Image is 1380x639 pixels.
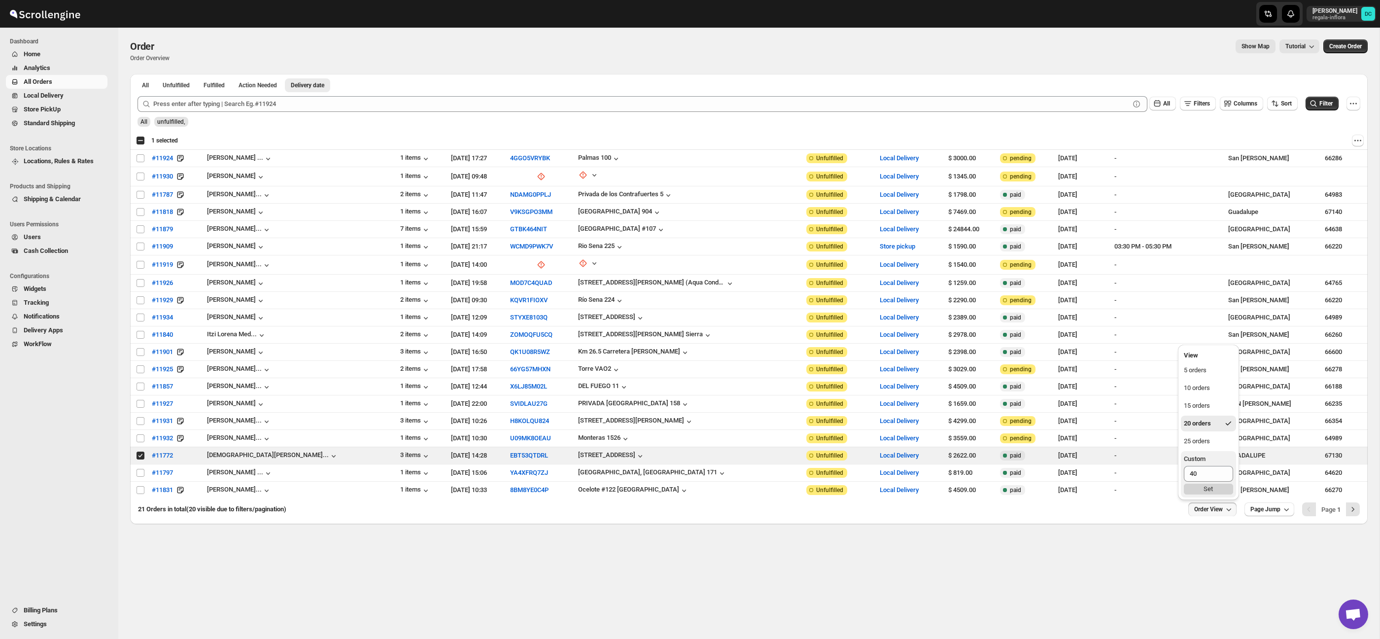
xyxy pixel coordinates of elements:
button: 1 items [400,208,431,217]
button: #11926 [146,275,179,291]
button: [GEOGRAPHIC_DATA], [GEOGRAPHIC_DATA] 171 [578,468,727,478]
span: #11840 [152,330,173,340]
div: [PERSON_NAME]... [207,486,262,493]
button: Local Delivery [880,400,919,407]
button: WorkFlow [6,337,107,351]
button: Río Sena 224 [578,296,624,306]
button: All Orders [6,75,107,89]
button: [STREET_ADDRESS][PERSON_NAME] (Aqua Condominios) [578,279,735,288]
div: [DATE] [1058,153,1108,163]
button: Settings [6,617,107,631]
text: DC [1365,11,1372,17]
button: Privada de los Contrafuertes 5 [578,190,673,200]
button: 20 orders [1181,416,1236,431]
span: pending [1010,154,1032,162]
div: [PERSON_NAME] [207,348,266,357]
button: GTBK464NIT [510,225,547,233]
div: [GEOGRAPHIC_DATA] #107 [578,225,656,232]
div: [DEMOGRAPHIC_DATA][PERSON_NAME]... [207,451,329,459]
div: [STREET_ADDRESS][PERSON_NAME] (Aqua Condominios) [578,279,725,286]
button: KQVR1FIOXV [510,296,548,304]
button: DEL FUEGO 11 [578,382,629,392]
span: Custom [1184,455,1206,462]
button: #11818 [146,204,179,220]
span: Order View [1194,505,1223,513]
button: Ocelote #122 [GEOGRAPHIC_DATA] [578,486,689,496]
button: [PERSON_NAME]... [207,486,272,496]
button: YA4XFRQ7ZJ [510,469,548,476]
button: #11909 [146,239,179,254]
span: #11909 [152,242,173,251]
button: 1 items [400,154,431,164]
span: #11925 [152,364,173,374]
button: X6LJ85M02L [510,383,547,390]
div: 1 items [400,260,431,270]
button: U09MK8OEAU [510,434,551,442]
div: [GEOGRAPHIC_DATA] 904 [578,208,652,215]
button: [DEMOGRAPHIC_DATA][PERSON_NAME]... [207,451,339,461]
span: #11929 [152,295,173,305]
span: 1 selected [151,137,178,144]
div: Km 26.5 Carretera [PERSON_NAME] [578,348,680,355]
button: 1 items [400,434,431,444]
button: Local Delivery [880,383,919,390]
button: Local Delivery [880,486,919,494]
div: [PERSON_NAME] ... [207,154,263,161]
span: Tracking [24,299,49,306]
div: [STREET_ADDRESS] [578,313,635,320]
button: Tracking [6,296,107,310]
input: Press enter after typing | Search Eg.#11924 [153,96,1130,112]
button: 2 items [400,330,431,340]
button: 7 items [400,225,431,235]
div: Monteras 1526 [578,434,621,441]
span: Shipping & Calendar [24,195,81,203]
button: Local Delivery [880,173,919,180]
span: Create Order [1329,42,1362,50]
div: [GEOGRAPHIC_DATA], [GEOGRAPHIC_DATA] 171 [578,468,717,476]
button: #11840 [146,327,179,343]
button: Local Delivery [880,452,919,459]
button: 3 items [400,417,431,426]
span: Tutorial [1285,43,1306,50]
button: 1 items [400,468,431,478]
button: #11929 [146,292,179,308]
button: 25 orders [1181,433,1236,449]
div: PRIVADA [GEOGRAPHIC_DATA] 158 [578,399,680,407]
button: ActionNeeded [233,78,283,92]
button: [PERSON_NAME] [207,399,266,409]
button: [PERSON_NAME] [207,242,266,252]
div: 2 items [400,296,431,306]
button: 10 orders [1181,380,1236,396]
button: Local Delivery [880,469,919,476]
div: Rio Sena 225 [578,242,615,249]
span: #11932 [152,433,173,443]
button: [PERSON_NAME] ... [207,468,273,478]
button: [PERSON_NAME] [207,208,266,217]
div: 2 items [400,365,431,375]
button: EBT53QTDRL [510,452,548,459]
button: Itzi Lorena Med... [207,330,267,340]
button: #11919 [146,257,179,273]
button: Local Delivery [880,261,919,268]
button: 1 items [400,279,431,288]
button: STYXE8103Q [510,314,548,321]
button: Local Delivery [880,296,919,304]
button: Local Delivery [880,208,919,215]
button: Rio Sena 225 [578,242,624,252]
div: - [1114,172,1197,181]
button: [PERSON_NAME]... [207,225,272,235]
button: 8BM8YE0C4P [510,486,549,494]
span: pending [1010,173,1032,180]
button: [STREET_ADDRESS][PERSON_NAME] Sierra [578,330,713,340]
span: #11831 [152,485,173,495]
div: [PERSON_NAME] [207,313,266,323]
span: #11901 [152,347,173,357]
button: [PERSON_NAME] ... [207,154,273,164]
button: Local Delivery [880,434,919,442]
button: #11787 [146,187,179,203]
button: Delivery Apps [6,323,107,337]
button: Tutorial [1279,39,1319,53]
